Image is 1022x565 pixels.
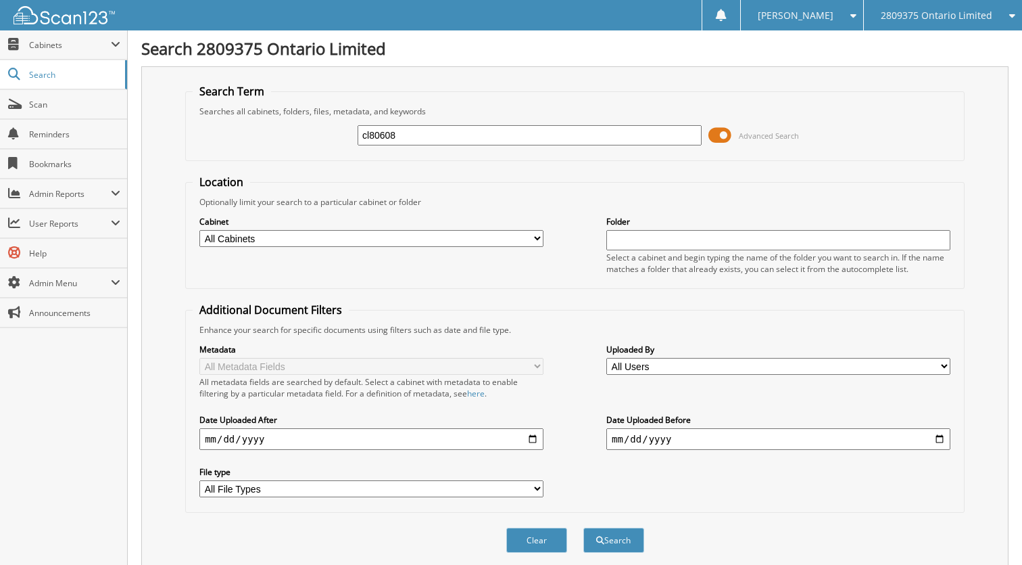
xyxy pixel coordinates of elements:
[199,414,543,426] label: Date Uploaded After
[199,376,543,399] div: All metadata fields are searched by default. Select a cabinet with metadata to enable filtering b...
[29,129,120,140] span: Reminders
[193,84,271,99] legend: Search Term
[199,344,543,355] label: Metadata
[199,428,543,450] input: start
[29,277,111,289] span: Admin Menu
[193,175,250,189] legend: Location
[29,307,120,319] span: Announcements
[606,414,950,426] label: Date Uploaded Before
[954,500,1022,565] iframe: Chat Widget
[606,428,950,450] input: end
[758,12,833,20] span: [PERSON_NAME]
[199,216,543,227] label: Cabinet
[29,39,111,51] span: Cabinets
[583,528,644,553] button: Search
[193,106,957,117] div: Searches all cabinets, folders, files, metadata, and keywords
[193,324,957,336] div: Enhance your search for specific documents using filters such as date and file type.
[29,248,120,259] span: Help
[29,69,118,81] span: Search
[29,158,120,170] span: Bookmarks
[506,528,567,553] button: Clear
[606,216,950,227] label: Folder
[467,388,485,399] a: here
[29,188,111,200] span: Admin Reports
[141,37,1008,60] h1: Search 2809375 Ontario Limited
[739,131,799,141] span: Advanced Search
[606,252,950,275] div: Select a cabinet and begin typing the name of the folder you want to search in. If the name match...
[193,302,349,317] legend: Additional Document Filters
[199,466,543,478] label: File type
[29,99,120,110] span: Scan
[881,12,992,20] span: 2809375 Ontario Limited
[14,6,115,24] img: scan123-logo-white.svg
[193,196,957,208] div: Optionally limit your search to a particular cabinet or folder
[29,218,111,229] span: User Reports
[606,344,950,355] label: Uploaded By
